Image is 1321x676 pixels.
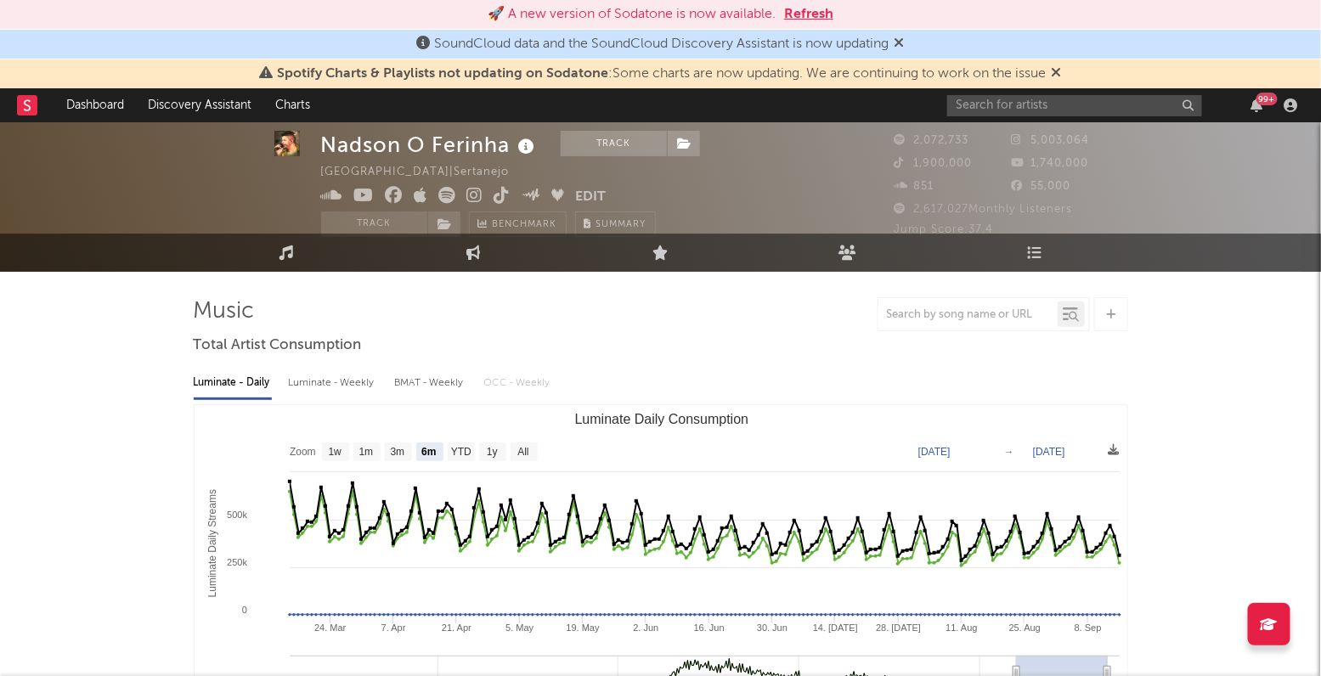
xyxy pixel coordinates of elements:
[328,447,342,459] text: 1w
[469,211,567,237] a: Benchmark
[561,131,667,156] button: Track
[757,622,788,633] text: 30. Jun
[876,622,921,633] text: 28. [DATE]
[1004,446,1014,458] text: →
[895,224,994,235] span: Jump Score: 37.4
[206,489,217,597] text: Luminate Daily Streams
[442,622,471,633] text: 21. Apr
[358,447,373,459] text: 1m
[1074,622,1101,633] text: 8. Sep
[1011,135,1089,146] span: 5,003,064
[194,335,362,356] span: Total Artist Consumption
[321,162,529,183] div: [GEOGRAPHIC_DATA] | Sertanejo
[1011,158,1088,169] span: 1,740,000
[241,605,246,615] text: 0
[278,67,1047,81] span: : Some charts are now updating. We are continuing to work on the issue
[947,95,1202,116] input: Search for artists
[575,187,606,208] button: Edit
[487,447,498,459] text: 1y
[895,204,1073,215] span: 2,617,027 Monthly Listeners
[290,447,316,459] text: Zoom
[263,88,322,122] a: Charts
[314,622,347,633] text: 24. Mar
[596,220,646,229] span: Summary
[321,131,539,159] div: Nadson O Ferinha
[136,88,263,122] a: Discovery Assistant
[321,211,427,237] button: Track
[390,447,404,459] text: 3m
[895,37,905,51] span: Dismiss
[289,369,378,397] div: Luminate - Weekly
[693,622,724,633] text: 16. Jun
[194,369,272,397] div: Luminate - Daily
[918,446,951,458] text: [DATE]
[575,211,656,237] button: Summary
[878,308,1058,322] input: Search by song name or URL
[493,215,557,235] span: Benchmark
[1033,446,1065,458] text: [DATE]
[278,67,609,81] span: Spotify Charts & Playlists not updating on Sodatone
[227,510,247,520] text: 500k
[435,37,889,51] span: SoundCloud data and the SoundCloud Discovery Assistant is now updating
[895,181,934,192] span: 851
[381,622,405,633] text: 7. Apr
[395,369,467,397] div: BMAT - Weekly
[946,622,977,633] text: 11. Aug
[54,88,136,122] a: Dashboard
[895,135,969,146] span: 2,072,733
[895,158,973,169] span: 1,900,000
[1256,93,1278,105] div: 99 +
[574,412,748,426] text: Luminate Daily Consumption
[1052,67,1062,81] span: Dismiss
[488,4,776,25] div: 🚀 A new version of Sodatone is now available.
[566,622,600,633] text: 19. May
[1011,181,1070,192] span: 55,000
[450,447,471,459] text: YTD
[784,4,833,25] button: Refresh
[633,622,658,633] text: 2. Jun
[421,447,436,459] text: 6m
[505,622,534,633] text: 5. May
[1008,622,1040,633] text: 25. Aug
[227,557,247,567] text: 250k
[812,622,857,633] text: 14. [DATE]
[517,447,528,459] text: All
[1251,99,1263,112] button: 99+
